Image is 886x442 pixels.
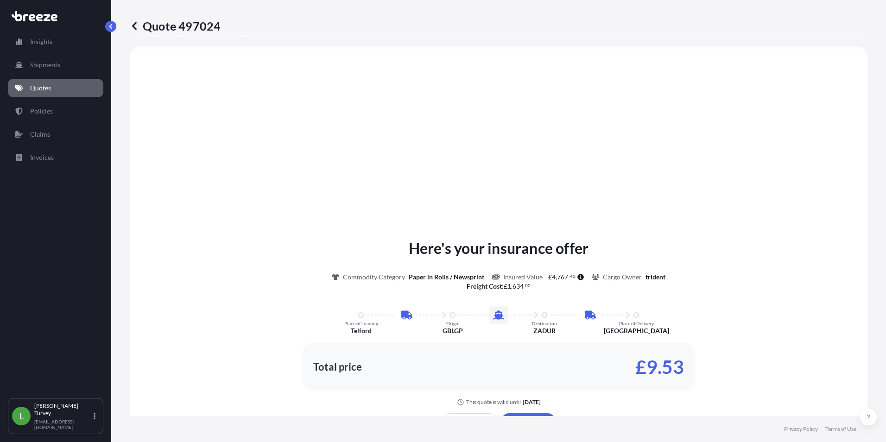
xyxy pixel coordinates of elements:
[524,284,525,287] span: .
[30,37,52,46] p: Insights
[784,425,818,433] a: Privacy Policy
[525,284,531,287] span: 00
[533,326,556,335] p: ZADUR
[825,425,856,433] a: Terms of Use
[344,321,378,326] p: Place of Loading
[8,56,103,74] a: Shipments
[443,326,463,335] p: GBLGP
[351,326,372,335] p: Telford
[343,272,405,282] p: Commodity Category
[8,125,103,144] a: Claims
[548,274,552,280] span: £
[409,272,484,282] p: Paper in Rolls / Newsprint
[30,60,60,69] p: Shipments
[409,237,589,259] p: Here's your insurance offer
[569,275,570,278] span: .
[503,272,543,282] p: Insured Value
[313,362,362,372] p: Total price
[635,360,684,374] p: £9.53
[30,153,54,162] p: Invoices
[8,32,103,51] a: Insights
[523,398,541,406] p: [DATE]
[646,272,665,282] p: trident
[30,130,50,139] p: Claims
[603,272,642,282] p: Cargo Owner
[504,283,507,290] span: £
[552,274,556,280] span: 4
[8,79,103,97] a: Quotes
[34,419,92,430] p: [EMAIL_ADDRESS][DOMAIN_NAME]
[8,148,103,167] a: Invoices
[511,283,513,290] span: ,
[467,282,502,290] b: Freight Cost
[30,83,51,93] p: Quotes
[619,321,654,326] p: Place of Delivery
[556,274,557,280] span: ,
[532,321,557,326] p: Destination
[501,413,555,428] button: Issue a Policy
[557,274,568,280] span: 767
[8,102,103,120] a: Policies
[443,413,497,428] button: Update Details
[467,282,531,291] p: :
[19,411,24,421] span: L
[34,402,92,417] p: [PERSON_NAME] Turvey
[130,19,221,33] p: Quote 497024
[570,275,576,278] span: 40
[604,326,669,335] p: [GEOGRAPHIC_DATA]
[466,398,521,406] p: This quote is valid until
[30,107,53,116] p: Policies
[507,283,511,290] span: 1
[513,283,524,290] span: 634
[446,321,460,326] p: Origin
